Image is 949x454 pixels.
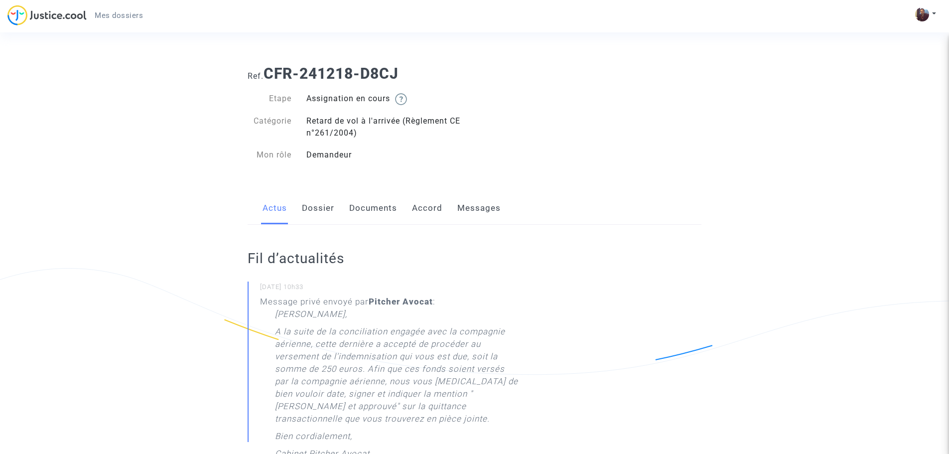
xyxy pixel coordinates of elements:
[87,8,151,23] a: Mes dossiers
[240,93,299,105] div: Etape
[412,192,442,225] a: Accord
[275,430,352,448] p: Bien cordialement,
[248,71,264,81] span: Ref.
[264,65,399,82] b: CFR-241218-D8CJ
[915,7,929,21] img: AOh14Gh7VrQhdRKXpoSeHcn20Mi1BqWuHyXUVw8GBb3j=s96-c
[240,149,299,161] div: Mon rôle
[260,283,520,296] small: [DATE] 10h33
[349,192,397,225] a: Documents
[95,11,143,20] span: Mes dossiers
[299,149,475,161] div: Demandeur
[7,5,87,25] img: jc-logo.svg
[275,308,347,325] p: [PERSON_NAME],
[263,192,287,225] a: Actus
[395,93,407,105] img: help.svg
[302,192,334,225] a: Dossier
[275,325,520,430] p: A la suite de la conciliation engagée avec la compagnie aérienne, cette dernière a accepté de pro...
[299,93,475,105] div: Assignation en cours
[240,115,299,139] div: Catégorie
[299,115,475,139] div: Retard de vol à l'arrivée (Règlement CE n°261/2004)
[457,192,501,225] a: Messages
[248,250,520,267] h2: Fil d’actualités
[369,297,433,306] b: Pitcher Avocat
